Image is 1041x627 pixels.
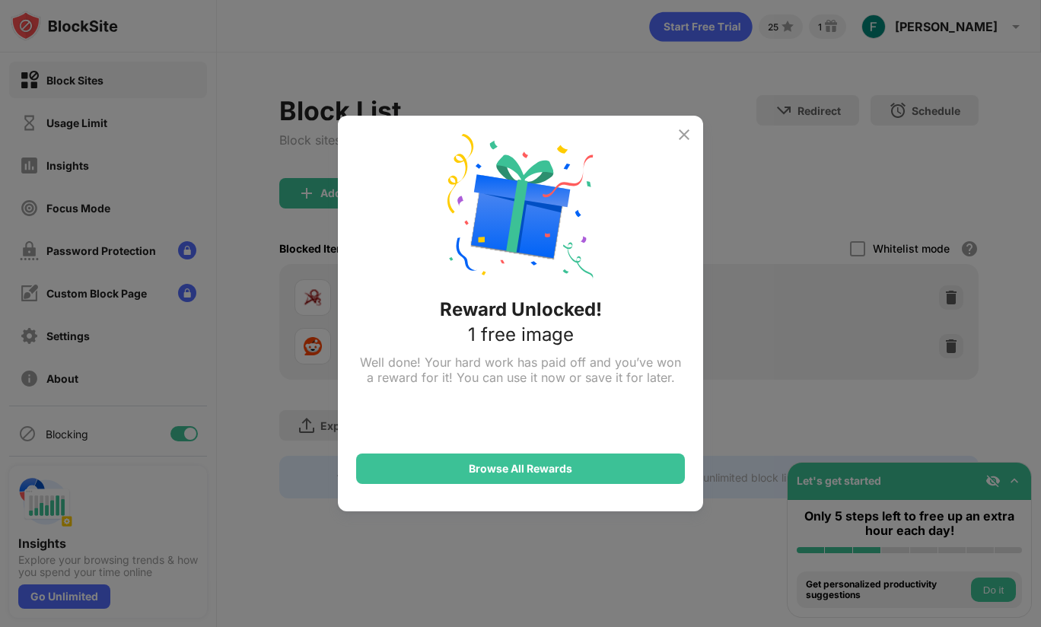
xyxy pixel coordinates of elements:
img: reward-unlock.svg [447,134,594,280]
img: x-button.svg [675,126,693,144]
div: Browse All Rewards [469,463,572,475]
div: Reward Unlocked! [440,298,602,320]
div: 1 free image [468,323,574,345]
div: Well done! Your hard work has paid off and you’ve won a reward for it! You can use it now or save... [356,355,685,385]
